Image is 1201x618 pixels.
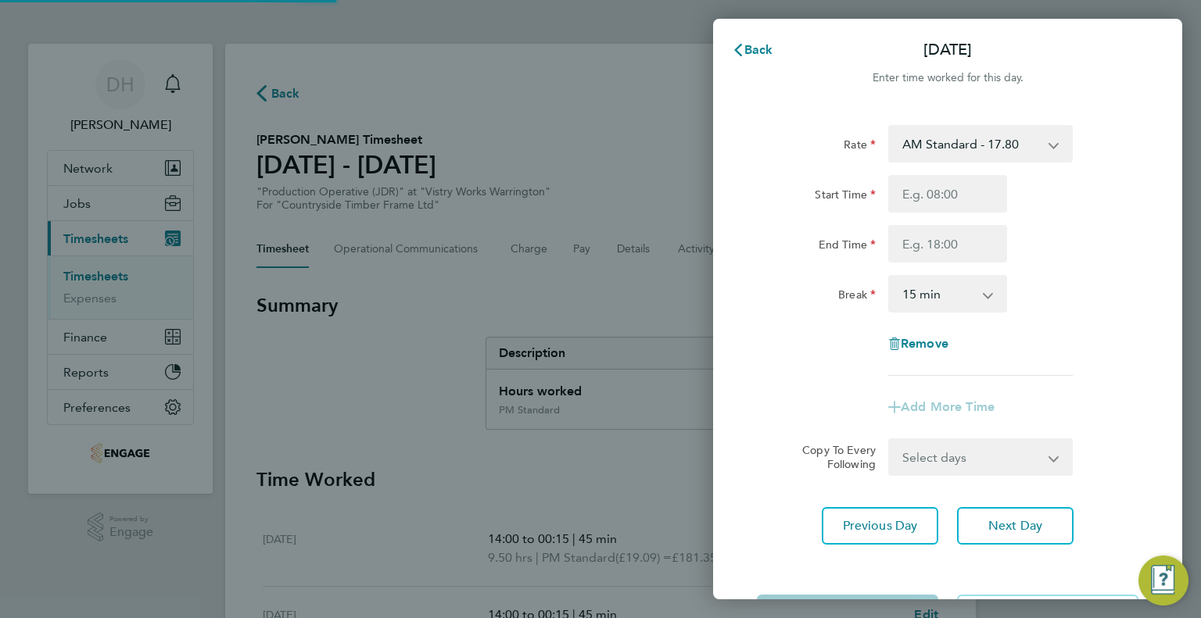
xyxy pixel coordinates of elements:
div: Enter time worked for this day. [713,69,1182,88]
button: Previous Day [822,507,938,545]
label: Start Time [815,188,876,206]
p: [DATE] [923,39,972,61]
span: Previous Day [843,518,918,534]
input: E.g. 18:00 [888,225,1007,263]
label: End Time [819,238,876,256]
span: Next Day [988,518,1042,534]
span: Remove [901,336,948,351]
label: Rate [844,138,876,156]
button: Next Day [957,507,1074,545]
button: Remove [888,338,948,350]
label: Copy To Every Following [790,443,876,471]
input: E.g. 08:00 [888,175,1007,213]
span: Back [744,42,773,57]
label: Break [838,288,876,306]
button: Back [716,34,789,66]
button: Engage Resource Center [1138,555,1188,605]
